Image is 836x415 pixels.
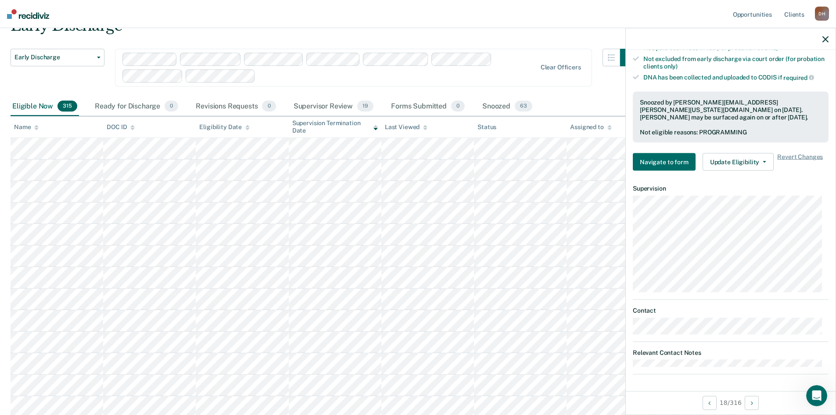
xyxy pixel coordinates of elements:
div: Not eligible reasons: PROGRAMMING [640,128,822,136]
div: Ready for Discharge [93,97,180,116]
div: Eligible Now [11,97,79,116]
div: Eligibility Date [199,123,250,131]
div: Snoozed by [PERSON_NAME][EMAIL_ADDRESS][PERSON_NAME][US_STATE][DOMAIN_NAME] on [DATE]. [PERSON_NA... [640,99,822,121]
div: Early Discharge [11,17,638,42]
div: Not excluded from early discharge via court order (for probation clients [643,55,829,70]
div: Clear officers [541,64,581,71]
div: 18 / 316 [626,391,836,414]
div: Last Viewed [385,123,427,131]
div: Supervision Termination Date [292,119,378,134]
span: 0 [262,101,276,112]
span: clients) [757,44,778,51]
span: required [783,74,814,81]
div: Forms Submitted [389,97,466,116]
a: Navigate to form link [633,153,699,171]
div: Snoozed [481,97,534,116]
div: Status [477,123,496,131]
span: Revert Changes [777,153,823,171]
div: Name [14,123,39,131]
span: Early Discharge [14,54,93,61]
div: Revisions Requests [194,97,277,116]
span: 19 [357,101,373,112]
img: Recidiviz [7,9,49,19]
div: DNA has been collected and uploaded to CODIS if [643,73,829,81]
button: Next Opportunity [745,396,759,410]
dt: Supervision [633,185,829,192]
span: 0 [451,101,465,112]
span: 0 [165,101,178,112]
span: only) [664,63,678,70]
button: Previous Opportunity [703,396,717,410]
button: Navigate to form [633,153,696,171]
div: Supervisor Review [292,97,375,116]
span: 315 [57,101,77,112]
iframe: Intercom live chat [806,385,827,406]
span: 63 [515,101,532,112]
button: Update Eligibility [703,153,774,171]
dt: Contact [633,307,829,314]
div: Assigned to [570,123,611,131]
div: D H [815,7,829,21]
dt: Relevant Contact Notes [633,349,829,356]
div: DOC ID [107,123,135,131]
